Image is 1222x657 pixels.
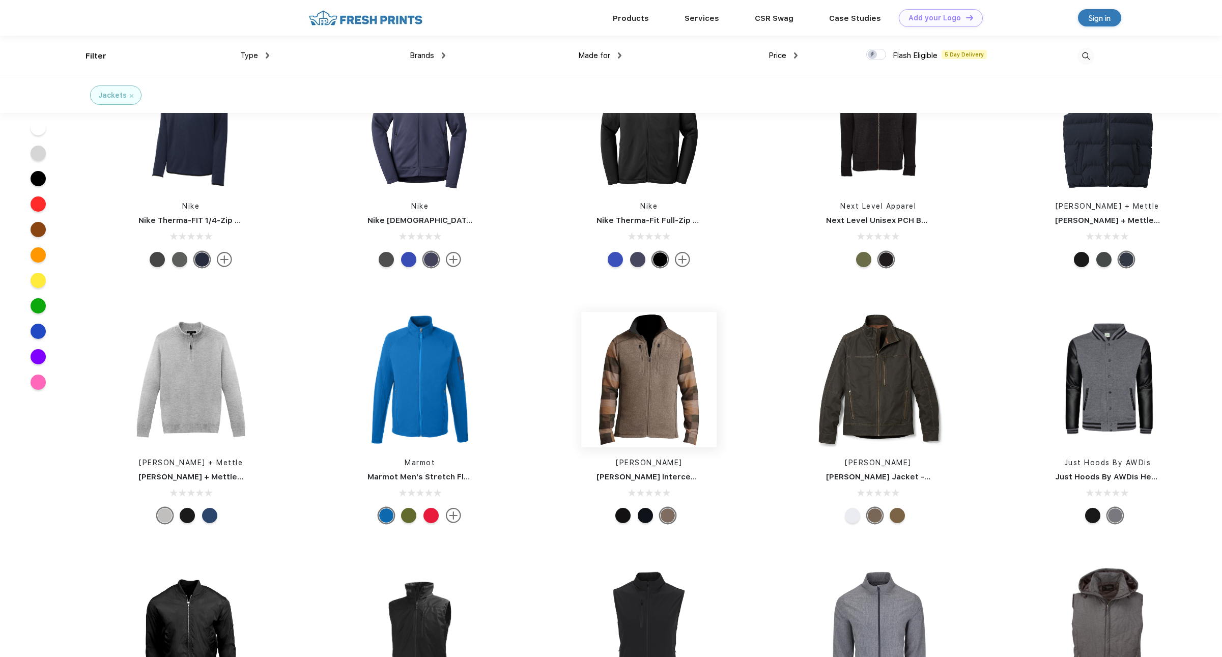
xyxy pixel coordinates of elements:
div: Black [180,508,195,523]
a: Marmot Men's Stretch Fleece Jacket [367,472,513,481]
img: func=resize&h=266 [352,55,488,191]
a: [PERSON_NAME] + Mettle [139,459,243,467]
img: func=resize&h=266 [581,312,717,447]
span: Made for [578,51,610,60]
a: [PERSON_NAME] + Mettle 1/4-Zip Sweater [138,472,302,481]
div: Game Royal [401,252,416,267]
div: Jackets [98,90,127,101]
img: dropdown.png [266,52,269,59]
div: Team Red [423,508,439,523]
a: Products [613,14,649,23]
img: func=resize&h=266 [581,55,717,191]
img: func=resize&h=266 [1040,312,1175,447]
a: Nike [182,202,200,210]
a: Nike Therma-Fit Full-Zip Fleece [596,216,719,225]
img: func=resize&h=266 [811,55,946,191]
div: Gun Metal [845,508,860,523]
img: more.svg [675,252,690,267]
img: func=resize&h=266 [123,55,259,191]
a: [PERSON_NAME] Jacket - Men's [826,472,949,481]
a: Next Level Unisex PCH Bomber Jacket [826,216,976,225]
a: Nike [411,202,429,210]
div: Add your Logo [908,14,961,22]
div: Black with Black [1085,508,1100,523]
img: more.svg [217,252,232,267]
div: Navy [1119,252,1134,267]
div: Light Grey [157,508,173,523]
span: Type [240,51,258,60]
div: Heather Black [878,252,894,267]
div: Khaki [890,508,905,523]
a: Nike [DEMOGRAPHIC_DATA] Therma-FIT Full-Zip Fleece [367,216,582,225]
div: Game Royal [608,252,623,267]
div: Sign in [1089,12,1111,24]
div: Black [652,252,668,267]
a: [PERSON_NAME] Interceptr Vest - Men's [596,472,754,481]
div: Charcoal [1096,252,1112,267]
div: Mutiny Blue [638,508,653,523]
a: Next Level Apparel [840,202,916,210]
img: more.svg [446,508,461,523]
div: Team Anthracite [172,252,187,267]
a: [PERSON_NAME] [845,459,912,467]
div: Black [1074,252,1089,267]
img: func=resize&h=266 [1040,55,1175,191]
div: Anthracite [379,252,394,267]
div: Team Black [150,252,165,267]
span: Price [769,51,786,60]
div: Navy [202,508,217,523]
a: [PERSON_NAME] + Mettle Puffy Vest [1055,216,1198,225]
div: Green [401,508,416,523]
div: Oatmeal [660,508,675,523]
div: Charcoal with Black [1107,508,1123,523]
div: Espresso [867,508,883,523]
a: Just Hoods By AWDis [1064,459,1151,467]
div: Midnight Navy [423,252,439,267]
img: more.svg [446,252,461,267]
img: func=resize&h=266 [123,312,259,447]
a: CSR Swag [755,14,793,23]
img: DT [966,15,973,20]
div: Heather Military Green [856,252,871,267]
div: Team Navy [194,252,210,267]
a: Sign in [1078,9,1121,26]
span: Flash Eligible [893,51,937,60]
img: fo%20logo%202.webp [306,9,425,27]
div: Blue Sapphire [379,508,394,523]
a: [PERSON_NAME] [616,459,683,467]
a: Nike [640,202,658,210]
a: Nike Therma-FIT 1/4-Zip Fleece [138,216,261,225]
img: desktop_search.svg [1077,48,1094,65]
div: Black [615,508,631,523]
img: dropdown.png [794,52,798,59]
div: Midnight Navy [630,252,645,267]
a: Marmot [405,459,435,467]
img: dropdown.png [442,52,445,59]
span: Brands [410,51,434,60]
a: [PERSON_NAME] + Mettle [1056,202,1159,210]
div: Filter [86,50,106,62]
img: func=resize&h=266 [352,312,488,447]
img: dropdown.png [618,52,621,59]
img: func=resize&h=266 [811,312,946,447]
a: Services [685,14,719,23]
img: filter_cancel.svg [130,94,133,98]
